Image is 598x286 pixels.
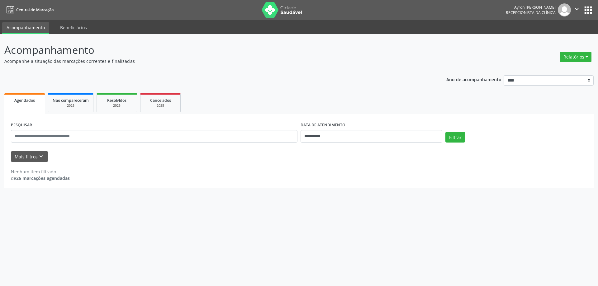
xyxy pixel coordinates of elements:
a: Central de Marcação [4,5,54,15]
div: de [11,175,70,181]
span: Resolvidos [107,98,126,103]
div: 2025 [101,103,132,108]
p: Acompanhamento [4,42,417,58]
img: img [558,3,571,16]
span: Cancelados [150,98,171,103]
span: Não compareceram [53,98,89,103]
span: Central de Marcação [16,7,54,12]
div: 2025 [53,103,89,108]
button:  [571,3,583,16]
p: Ano de acompanhamento [446,75,501,83]
div: Ayron [PERSON_NAME] [506,5,556,10]
p: Acompanhe a situação das marcações correntes e finalizadas [4,58,417,64]
span: Agendados [14,98,35,103]
div: Nenhum item filtrado [11,168,70,175]
button: Filtrar [445,132,465,143]
button: Mais filtroskeyboard_arrow_down [11,151,48,162]
div: 2025 [145,103,176,108]
label: DATA DE ATENDIMENTO [301,120,345,130]
strong: 25 marcações agendadas [16,175,70,181]
button: Relatórios [560,52,591,62]
i:  [573,6,580,12]
a: Acompanhamento [2,22,49,34]
a: Beneficiários [56,22,91,33]
label: PESQUISAR [11,120,32,130]
button: apps [583,5,594,16]
i: keyboard_arrow_down [38,153,45,160]
span: Recepcionista da clínica [506,10,556,15]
